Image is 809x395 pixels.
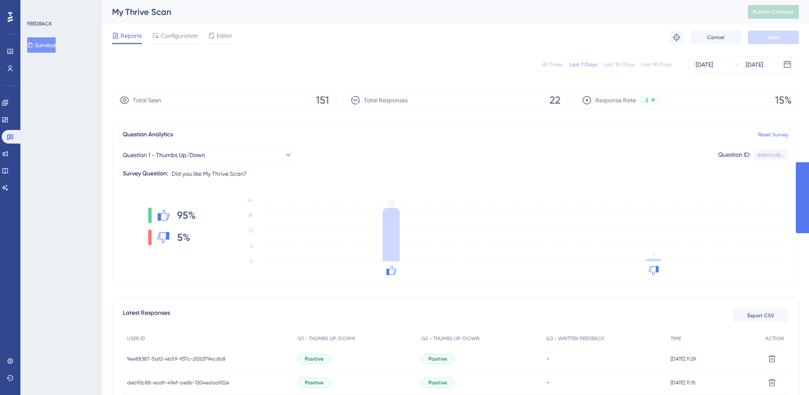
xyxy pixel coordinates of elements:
div: - [546,355,662,363]
span: Positive [305,355,324,362]
tspan: 12 [248,228,253,234]
span: Latest Responses [123,308,170,323]
span: Configuration [161,31,198,41]
span: Save [767,34,779,41]
button: Export CSV [733,309,788,322]
tspan: 0 [249,258,253,264]
span: Reports [121,31,142,41]
span: Cancel [707,34,724,41]
span: 151 [316,93,329,107]
span: [DATE] 11:15 [671,379,696,386]
span: Question 1 - Thumbs Up/Down [123,150,205,160]
button: Surveys [27,37,56,53]
span: 22 [550,93,561,107]
tspan: 18 [248,212,253,218]
span: Positive [305,379,324,386]
button: Cancel [690,31,741,44]
div: Last 30 Days [603,61,634,68]
div: [DATE] [746,59,763,70]
div: - [546,378,662,387]
span: Positive [428,355,447,362]
span: [DATE] 11:29 [671,355,696,362]
button: Publish Changes [748,5,799,19]
div: Last 90 Days [641,61,671,68]
a: Reset Survey [758,131,788,138]
span: 9ee88387-5af2-4b59-937c-2f263794cdb8 [127,355,226,362]
button: Question 1 - Thumbs Up/Down [123,147,293,164]
tspan: 24 [247,197,253,203]
span: Total Seen [133,95,161,105]
span: Total Responses [364,95,408,105]
span: Q1 - THUMBS UP/DOWN [298,335,355,342]
span: ACTION [765,335,784,342]
div: All Times [542,61,563,68]
span: Export CSV [747,312,774,319]
span: Response Rate [595,95,636,105]
div: My Thrive Scan [112,6,727,18]
span: USER ID [127,335,145,342]
span: Q3 - WRITTEN FEEDBACK [546,335,604,342]
div: 888a1cd6... [758,152,784,158]
span: Editor [217,31,232,41]
span: TIME [671,335,681,342]
iframe: UserGuiding AI Assistant Launcher [773,361,799,387]
span: Positive [428,379,447,386]
span: 15% [775,93,792,107]
tspan: 6 [250,243,253,249]
span: 2 [646,97,648,104]
div: [DATE] [696,59,713,70]
div: Last 7 Days [569,61,597,68]
div: Survey Question: [123,169,168,179]
div: FEEDBACK [27,20,52,27]
button: Save [748,31,799,44]
span: 95% [177,209,196,222]
tspan: 21 [389,199,394,207]
span: Publish Changes [753,8,794,15]
tspan: 1 [652,250,654,258]
div: Question ID: [718,150,750,161]
span: Q2 - THUMBS UP/DOWN [421,335,479,342]
span: Question Analytics [123,130,173,140]
span: 5% [177,231,190,244]
span: deb92c88-eadf-49ef-ae6b-1204edaa922e [127,379,229,386]
span: Did you like My Thrive Scan? [172,169,247,179]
